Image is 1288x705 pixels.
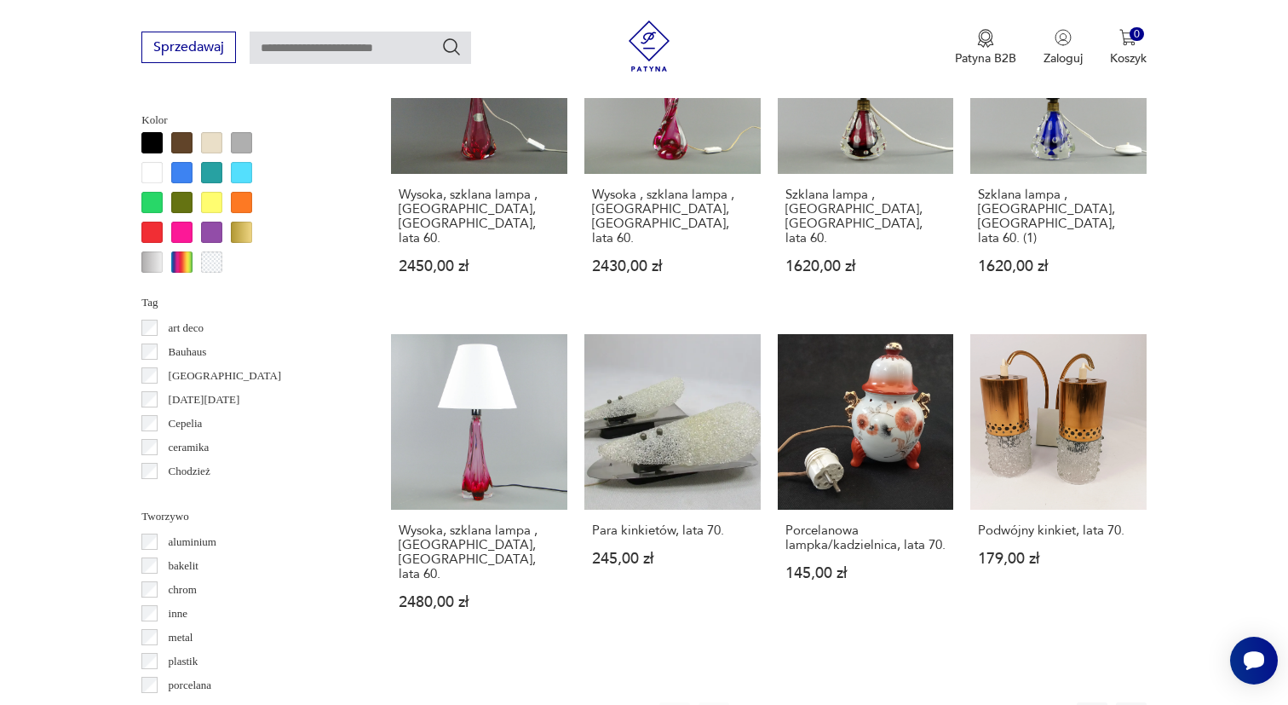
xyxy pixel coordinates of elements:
[169,367,282,385] p: [GEOGRAPHIC_DATA]
[169,676,212,695] p: porcelana
[169,438,210,457] p: ceramika
[584,334,761,644] a: Para kinkietów, lata 70.Para kinkietów, lata 70.245,00 zł
[785,259,946,274] p: 1620,00 zł
[141,111,350,130] p: Kolor
[399,188,560,246] h3: Wysoka, szklana lampa , [GEOGRAPHIC_DATA], [GEOGRAPHIC_DATA], lata 60.
[399,595,560,610] p: 2480,00 zł
[785,188,946,246] h3: Szklana lampa , [GEOGRAPHIC_DATA], [GEOGRAPHIC_DATA], lata 60.
[592,552,753,566] p: 245,00 zł
[592,259,753,274] p: 2430,00 zł
[169,557,198,575] p: bakelit
[141,32,236,63] button: Sprzedawaj
[785,523,946,552] h3: Porcelanowa lampka/kadzielnica, lata 70.
[785,566,946,581] p: 145,00 zł
[169,462,210,481] p: Chodzież
[169,581,197,599] p: chrom
[399,523,560,581] h3: Wysoka, szklana lampa , [GEOGRAPHIC_DATA], [GEOGRAPHIC_DATA], lata 60.
[978,259,1139,274] p: 1620,00 zł
[978,552,1139,566] p: 179,00 zł
[778,334,954,644] a: Porcelanowa lampka/kadzielnica, lata 70.Porcelanowa lampka/kadzielnica, lata 70.145,00 zł
[977,29,994,48] img: Ikona medalu
[955,50,1016,66] p: Patyna B2B
[1110,50,1147,66] p: Koszyk
[141,43,236,55] a: Sprzedawaj
[169,533,216,552] p: aluminium
[399,259,560,274] p: 2450,00 zł
[141,293,350,312] p: Tag
[169,319,204,338] p: art deco
[169,414,203,433] p: Cepelia
[1055,29,1072,46] img: Ikonka użytkownika
[441,37,462,57] button: Szukaj
[169,343,207,361] p: Bauhaus
[141,507,350,526] p: Tworzywo
[1130,27,1144,42] div: 0
[1044,50,1083,66] p: Zaloguj
[169,390,240,409] p: [DATE][DATE]
[592,188,753,246] h3: Wysoka , szklana lampa , [GEOGRAPHIC_DATA], [GEOGRAPHIC_DATA], lata 60.
[624,20,675,72] img: Patyna - sklep z meblami i dekoracjami vintage
[169,486,210,505] p: Ćmielów
[955,29,1016,66] button: Patyna B2B
[1110,29,1147,66] button: 0Koszyk
[592,523,753,538] h3: Para kinkietów, lata 70.
[955,29,1016,66] a: Ikona medaluPatyna B2B
[978,523,1139,538] h3: Podwójny kinkiet, lata 70.
[169,652,198,671] p: plastik
[391,334,567,644] a: Wysoka, szklana lampa , Val St Lambert, Belgia, lata 60.Wysoka, szklana lampa , [GEOGRAPHIC_DATA]...
[1119,29,1136,46] img: Ikona koszyka
[1044,29,1083,66] button: Zaloguj
[978,188,1139,246] h3: Szklana lampa , [GEOGRAPHIC_DATA], [GEOGRAPHIC_DATA], lata 60. (1)
[169,628,193,647] p: metal
[970,334,1147,644] a: Podwójny kinkiet, lata 70.Podwójny kinkiet, lata 70.179,00 zł
[1230,637,1278,685] iframe: Smartsupp widget button
[169,604,187,623] p: inne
